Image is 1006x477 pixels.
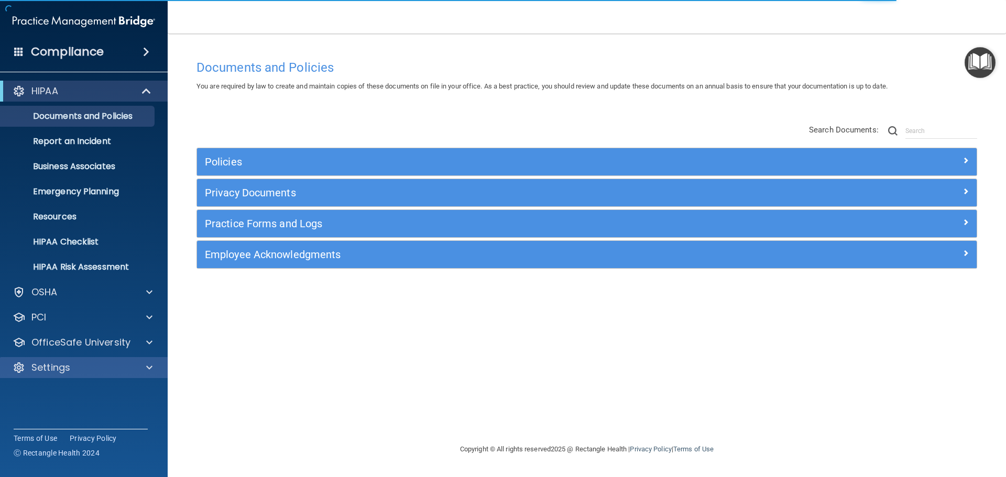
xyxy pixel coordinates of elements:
[396,432,778,466] div: Copyright © All rights reserved 2025 @ Rectangle Health | |
[630,445,671,453] a: Privacy Policy
[205,218,774,229] h5: Practice Forms and Logs
[31,85,58,97] p: HIPAA
[14,448,100,458] span: Ⓒ Rectangle Health 2024
[31,286,58,298] p: OSHA
[7,161,150,172] p: Business Associates
[13,286,152,298] a: OSHA
[31,361,70,374] p: Settings
[905,123,977,139] input: Search
[70,433,117,443] a: Privacy Policy
[7,262,150,272] p: HIPAA Risk Assessment
[13,311,152,324] a: PCI
[888,126,898,136] img: ic-search.3b580494.png
[13,336,152,349] a: OfficeSafe University
[965,47,996,78] button: Open Resource Center
[205,153,969,170] a: Policies
[13,11,155,32] img: PMB logo
[7,212,150,222] p: Resources
[205,215,969,232] a: Practice Forms and Logs
[13,361,152,374] a: Settings
[205,156,774,168] h5: Policies
[673,445,714,453] a: Terms of Use
[809,125,879,135] span: Search Documents:
[7,111,150,121] p: Documents and Policies
[205,246,969,263] a: Employee Acknowledgments
[13,85,152,97] a: HIPAA
[205,187,774,198] h5: Privacy Documents
[31,311,46,324] p: PCI
[31,336,130,349] p: OfficeSafe University
[31,45,104,59] h4: Compliance
[7,186,150,197] p: Emergency Planning
[14,433,57,443] a: Terms of Use
[205,249,774,260] h5: Employee Acknowledgments
[7,237,150,247] p: HIPAA Checklist
[205,184,969,201] a: Privacy Documents
[196,61,977,74] h4: Documents and Policies
[196,82,888,90] span: You are required by law to create and maintain copies of these documents on file in your office. ...
[7,136,150,147] p: Report an Incident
